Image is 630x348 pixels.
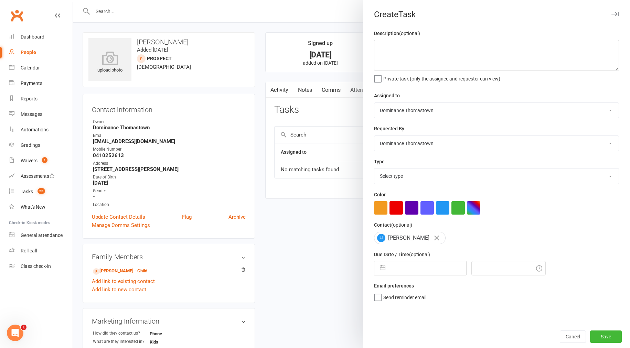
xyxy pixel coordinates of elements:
[9,153,73,168] a: Waivers 1
[9,184,73,199] a: Tasks 25
[590,330,622,343] button: Save
[409,252,430,257] small: (optional)
[377,234,385,242] span: LI
[8,7,25,24] a: Clubworx
[21,96,38,101] div: Reports
[391,222,412,228] small: (optional)
[7,325,23,341] iframe: Intercom live chat
[9,122,73,138] a: Automations
[374,251,430,258] label: Due Date / Time
[9,199,73,215] a: What's New
[383,74,500,81] span: Private task (only the assignee and requester can view)
[374,92,400,99] label: Assigned to
[9,228,73,243] a: General attendance kiosk mode
[21,34,44,40] div: Dashboard
[21,204,45,210] div: What's New
[21,65,40,70] div: Calendar
[383,292,426,300] span: Send reminder email
[9,29,73,45] a: Dashboard
[21,189,33,194] div: Tasks
[21,80,42,86] div: Payments
[21,50,36,55] div: People
[21,158,38,163] div: Waivers
[21,325,26,330] span: 1
[21,173,55,179] div: Assessments
[9,138,73,153] a: Gradings
[374,221,412,229] label: Contact
[42,157,47,163] span: 1
[9,45,73,60] a: People
[21,232,63,238] div: General attendance
[9,76,73,91] a: Payments
[38,188,45,194] span: 25
[9,168,73,184] a: Assessments
[21,248,37,253] div: Roll call
[21,127,49,132] div: Automations
[363,10,630,19] div: Create Task
[374,158,385,165] label: Type
[21,142,40,148] div: Gradings
[399,31,420,36] small: (optional)
[9,107,73,122] a: Messages
[9,60,73,76] a: Calendar
[560,330,586,343] button: Cancel
[374,125,404,132] label: Requested By
[9,259,73,274] a: Class kiosk mode
[21,263,51,269] div: Class check-in
[374,282,414,290] label: Email preferences
[374,232,446,244] div: [PERSON_NAME]
[374,30,420,37] label: Description
[9,243,73,259] a: Roll call
[374,191,386,198] label: Color
[9,91,73,107] a: Reports
[21,111,42,117] div: Messages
